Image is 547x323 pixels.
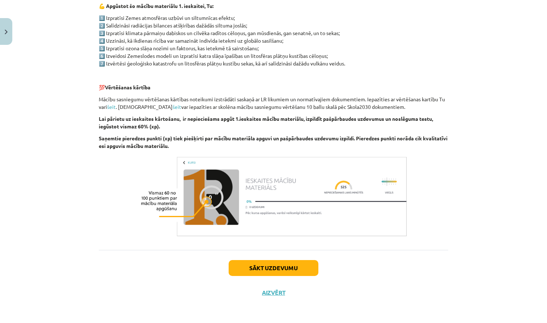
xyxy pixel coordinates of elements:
[99,3,213,9] strong: 💪 Apgūstot šo mācību materiālu 1. ieskaitei, Tu:
[107,103,116,110] a: šeit
[105,84,150,90] strong: Vērtēšanas kārtība
[99,95,448,111] p: Mācību sasniegumu vērtēšanas kārtības noteikumi izstrādāti saskaņā ar LR likumiem un normatīvajie...
[99,135,448,149] strong: Saņemtie pieredzes punkti (xp) tiek piešķirti par mācību materiāla apguvi un pašpārbaudes uzdevum...
[229,260,318,276] button: Sākt uzdevumu
[99,115,433,129] strong: Lai pārietu uz ieskaites kārtošanu, ir nepieciešams apgūt 1.ieskaites mācību materiālu, izpildīt ...
[5,30,8,34] img: icon-close-lesson-0947bae3869378f0d4975bcd49f059093ad1ed9edebbc8119c70593378902aed.svg
[99,84,448,91] p: 💯
[260,289,287,296] button: Aizvērt
[99,14,448,67] p: 1️⃣ Izpratīsi Zemes atmosfēras uzbūvi un siltumnīcas efektu; 2️⃣ Salīdzināsi radiācijas bilances ...
[173,103,181,110] a: šeit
